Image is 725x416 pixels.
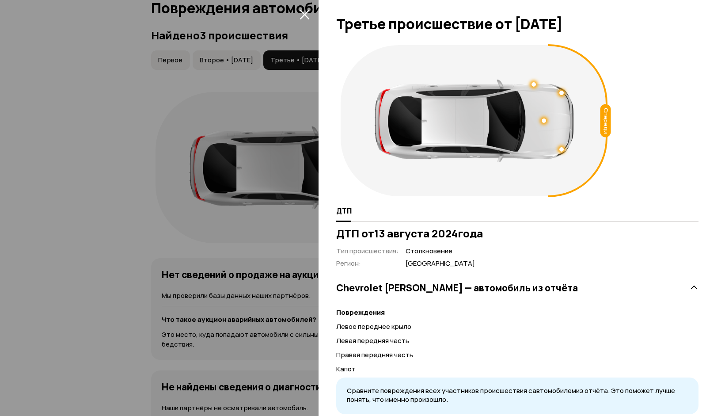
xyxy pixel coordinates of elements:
span: ДТП [336,206,352,215]
span: Столкновение [406,247,475,256]
span: Тип происшествия : [336,246,399,256]
span: Регион : [336,259,361,268]
h3: Chevrolet [PERSON_NAME] — автомобиль из отчёта [336,282,578,294]
span: Сравните повреждения всех участников происшествия с автомобилем из отчёта. Это поможет лучше поня... [347,386,675,405]
strong: Повреждения [336,308,385,317]
p: Левая передняя часть [336,336,698,346]
div: Спереди [600,104,611,137]
button: закрыть [297,7,311,21]
h3: ДТП от 13 августа 2024 года [336,227,698,240]
p: Левое переднее крыло [336,322,698,332]
span: [GEOGRAPHIC_DATA] [406,259,475,268]
p: Правая передняя часть [336,350,698,360]
p: Капот [336,364,698,374]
